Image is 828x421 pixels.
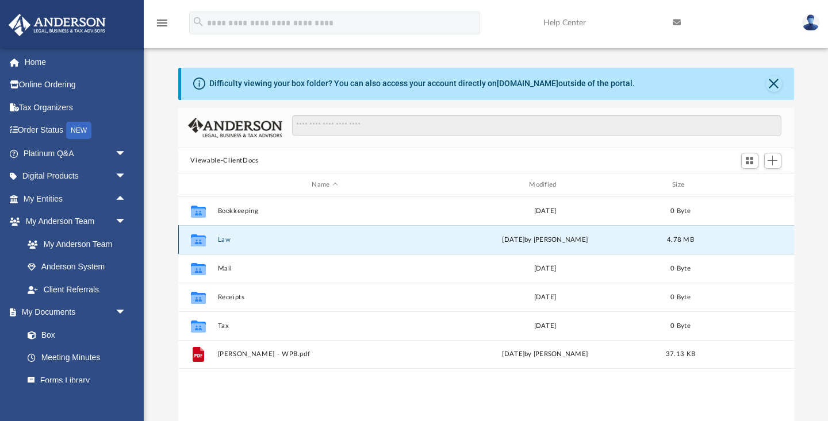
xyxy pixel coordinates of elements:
span: 0 Byte [670,323,691,329]
img: User Pic [802,14,819,31]
a: My Entitiesarrow_drop_up [8,187,144,210]
a: Anderson System [16,256,138,279]
a: Meeting Minutes [16,346,138,369]
button: [PERSON_NAME] - WPB.pdf [217,351,432,358]
button: Tax [217,322,432,330]
button: Close [766,76,782,92]
span: arrow_drop_up [115,187,138,211]
span: 37.13 KB [665,351,695,357]
div: Size [657,180,703,190]
div: id [183,180,212,190]
a: My Anderson Teamarrow_drop_down [8,210,138,233]
span: arrow_drop_down [115,142,138,165]
button: Law [217,236,432,244]
div: Difficulty viewing your box folder? You can also access your account directly on outside of the p... [209,78,635,90]
a: Home [8,51,144,74]
span: 0 Byte [670,265,691,272]
button: Switch to Grid View [741,153,758,169]
a: Box [16,323,132,346]
a: Platinum Q&Aarrow_drop_down [8,142,144,165]
span: arrow_drop_down [115,210,138,234]
div: [DATE] by [PERSON_NAME] [438,349,653,360]
a: My Documentsarrow_drop_down [8,301,138,324]
a: Order StatusNEW [8,119,144,142]
div: id [708,180,789,190]
span: 0 Byte [670,208,691,214]
div: Name [217,180,432,190]
a: [DOMAIN_NAME] [497,79,558,88]
a: Digital Productsarrow_drop_down [8,165,144,188]
span: 0 Byte [670,294,691,300]
a: Forms Library [16,369,132,392]
button: Receipts [217,293,432,301]
a: menu [155,22,169,30]
a: My Anderson Team [16,233,132,256]
img: Anderson Advisors Platinum Portal [5,14,109,36]
button: Bookkeeping [217,207,432,215]
button: Add [764,153,781,169]
a: Client Referrals [16,278,138,301]
span: arrow_drop_down [115,301,138,325]
input: Search files and folders [292,115,781,137]
div: [DATE] [438,292,653,303]
div: [DATE] by [PERSON_NAME] [438,235,653,245]
span: arrow_drop_down [115,165,138,188]
div: Modified [437,180,652,190]
a: Tax Organizers [8,96,144,119]
span: 4.78 MB [667,237,694,243]
button: Viewable-ClientDocs [190,156,258,166]
a: Online Ordering [8,74,144,96]
i: menu [155,16,169,30]
div: NEW [66,122,91,139]
i: search [192,16,205,28]
div: [DATE] [438,264,653,274]
div: [DATE] [438,206,653,217]
button: Mail [217,265,432,272]
div: [DATE] [438,321,653,331]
